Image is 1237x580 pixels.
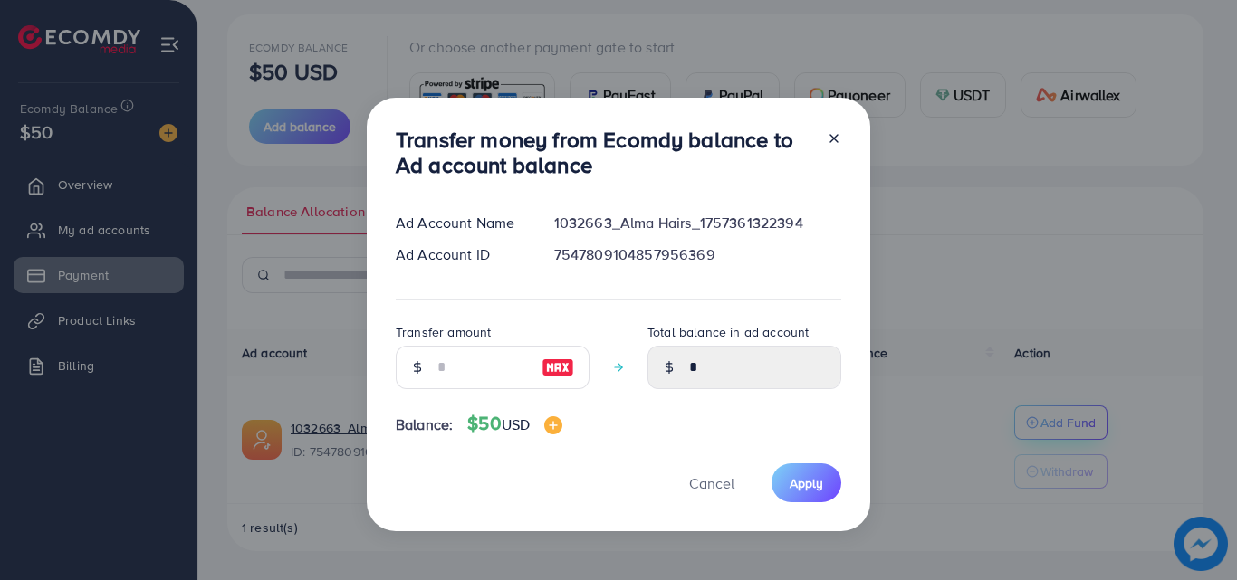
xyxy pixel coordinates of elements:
[381,244,540,265] div: Ad Account ID
[772,463,841,502] button: Apply
[540,244,856,265] div: 7547809104857956369
[540,213,856,233] div: 1032663_Alma Hairs_1757361322394
[647,323,809,341] label: Total balance in ad account
[396,414,453,435] span: Balance:
[467,413,562,435] h4: $50
[396,127,812,179] h3: Transfer money from Ecomdy balance to Ad account balance
[544,416,562,434] img: image
[790,474,823,492] span: Apply
[689,473,734,493] span: Cancel
[502,414,530,434] span: USD
[396,323,491,341] label: Transfer amount
[381,213,540,233] div: Ad Account Name
[542,357,574,378] img: image
[666,463,757,502] button: Cancel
